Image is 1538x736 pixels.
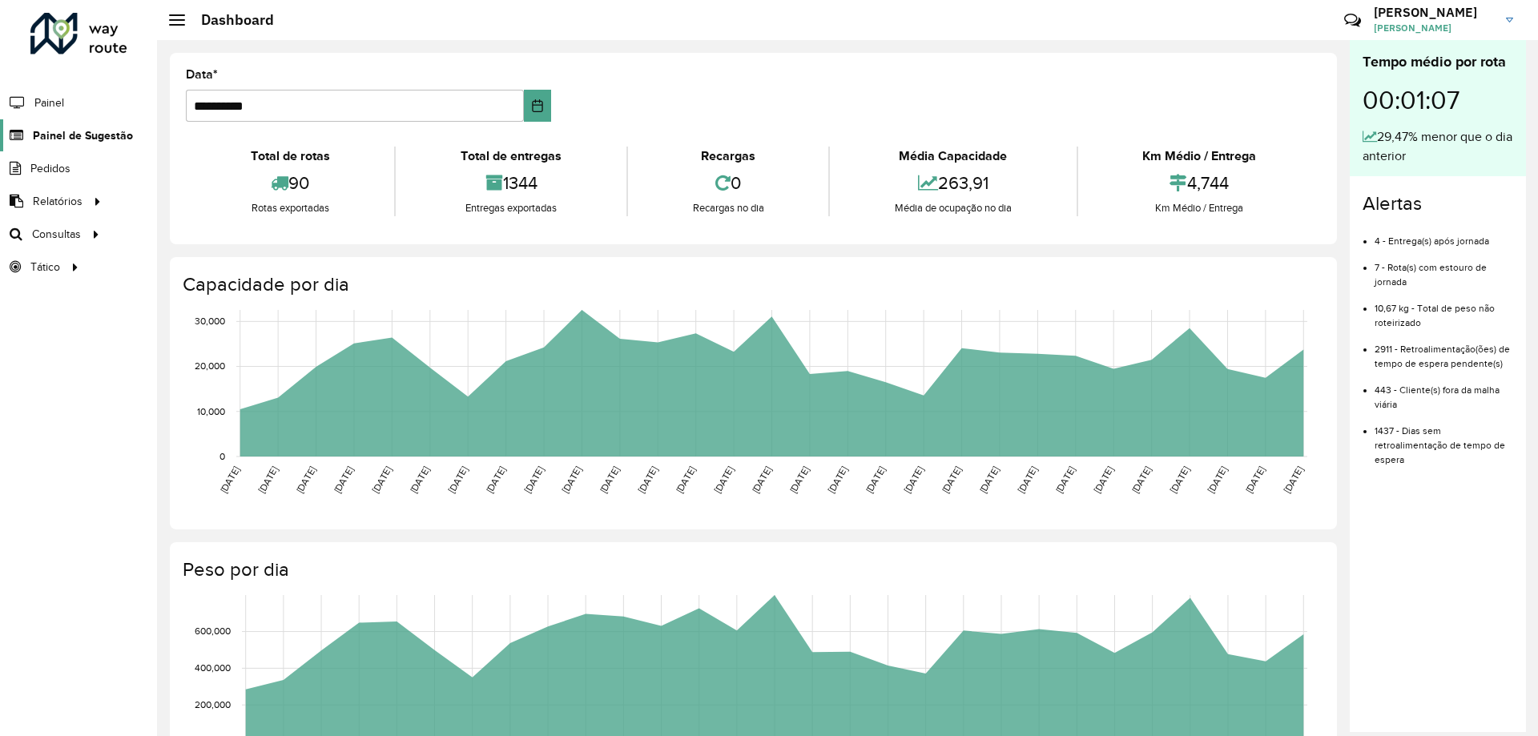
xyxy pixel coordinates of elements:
text: [DATE] [256,465,280,495]
text: [DATE] [1167,465,1190,495]
li: 4 - Entrega(s) após jornada [1375,222,1513,248]
text: [DATE] [446,465,469,495]
text: [DATE] [1129,465,1153,495]
text: [DATE] [370,465,393,495]
button: Choose Date [524,90,552,122]
div: 29,47% menor que o dia anterior [1363,127,1513,166]
div: Km Médio / Entrega [1082,147,1317,166]
text: [DATE] [1016,465,1039,495]
div: 263,91 [834,166,1072,200]
text: [DATE] [1282,465,1305,495]
text: [DATE] [598,465,621,495]
h2: Dashboard [185,11,274,29]
li: 1437 - Dias sem retroalimentação de tempo de espera [1375,412,1513,467]
text: [DATE] [940,465,963,495]
text: 200,000 [195,699,231,710]
label: Data [186,65,218,84]
text: [DATE] [826,465,849,495]
h4: Peso por dia [183,558,1321,581]
div: 00:01:07 [1363,73,1513,127]
text: [DATE] [1092,465,1115,495]
span: Pedidos [30,160,70,177]
text: [DATE] [712,465,735,495]
text: [DATE] [560,465,583,495]
a: Contato Rápido [1335,3,1370,38]
span: Relatórios [33,193,83,210]
div: 1344 [400,166,622,200]
text: [DATE] [864,465,887,495]
div: 90 [190,166,390,200]
text: [DATE] [977,465,1001,495]
div: Total de rotas [190,147,390,166]
h4: Alertas [1363,192,1513,215]
text: 30,000 [195,316,225,326]
li: 443 - Cliente(s) fora da malha viária [1375,371,1513,412]
h3: [PERSON_NAME] [1374,5,1494,20]
text: [DATE] [218,465,241,495]
text: [DATE] [674,465,697,495]
text: [DATE] [787,465,811,495]
div: Média de ocupação no dia [834,200,1072,216]
span: Painel de Sugestão [33,127,133,144]
span: Tático [30,259,60,275]
div: Média Capacidade [834,147,1072,166]
h4: Capacidade por dia [183,273,1321,296]
text: [DATE] [1053,465,1077,495]
div: 0 [632,166,824,200]
text: 20,000 [195,361,225,372]
text: [DATE] [902,465,925,495]
text: 400,000 [195,663,231,674]
div: Recargas no dia [632,200,824,216]
text: [DATE] [1243,465,1266,495]
text: 10,000 [197,406,225,416]
text: [DATE] [750,465,773,495]
text: [DATE] [294,465,317,495]
li: 7 - Rota(s) com estouro de jornada [1375,248,1513,289]
text: 0 [219,451,225,461]
text: [DATE] [1206,465,1229,495]
text: [DATE] [408,465,431,495]
text: [DATE] [522,465,546,495]
div: Total de entregas [400,147,622,166]
div: Recargas [632,147,824,166]
span: Consultas [32,226,81,243]
span: [PERSON_NAME] [1374,21,1494,35]
div: Entregas exportadas [400,200,622,216]
text: [DATE] [484,465,507,495]
text: [DATE] [332,465,355,495]
li: 2911 - Retroalimentação(ões) de tempo de espera pendente(s) [1375,330,1513,371]
text: 600,000 [195,626,231,637]
div: 4,744 [1082,166,1317,200]
div: Rotas exportadas [190,200,390,216]
text: [DATE] [636,465,659,495]
span: Painel [34,95,64,111]
div: Tempo médio por rota [1363,51,1513,73]
div: Km Médio / Entrega [1082,200,1317,216]
li: 10,67 kg - Total de peso não roteirizado [1375,289,1513,330]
